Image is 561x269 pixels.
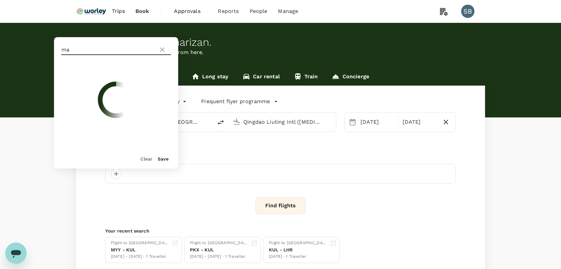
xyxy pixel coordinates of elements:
button: Open [208,121,209,122]
div: MYY - KUL [111,246,169,253]
button: delete [213,114,229,130]
button: Frequent flyer programme [201,98,278,105]
p: Frequent flyer programme [201,98,270,105]
button: Clear [140,156,152,162]
button: Find flights [256,197,305,214]
button: Open [331,121,333,122]
span: Approvals [174,7,207,15]
div: [DATE] · 1 Traveller [269,253,327,260]
div: Welcome back , Syaharizan . [76,36,485,48]
div: Travellers [105,153,456,161]
p: Planning a business trip? Get started from here. [76,48,485,56]
button: Save [158,156,169,162]
iframe: Button to launch messaging window [5,242,27,264]
div: Flight to [GEOGRAPHIC_DATA] [111,240,169,246]
div: KUL - LHR [269,246,327,253]
input: Going to [243,117,322,127]
div: Flight to [GEOGRAPHIC_DATA] [269,240,327,246]
div: SB [461,5,474,18]
div: [DATE] [400,115,439,129]
a: Train [287,70,325,86]
span: Reports [218,7,239,15]
div: [DATE] - [DATE] · 1 Traveller [111,253,169,260]
p: Your recent search [105,228,456,234]
div: PKX - KUL [190,246,248,253]
span: Book [135,7,149,15]
span: Trips [112,7,125,15]
span: Manage [278,7,298,15]
div: [DATE] [358,115,397,129]
div: [DATE] - [DATE] · 1 Traveller [190,253,248,260]
div: Flight to [GEOGRAPHIC_DATA] [190,240,248,246]
a: Long stay [185,70,235,86]
a: Concierge [325,70,376,86]
input: Search for traveller [61,44,156,55]
img: Ranhill Worley Sdn Bhd [76,4,107,19]
a: Car rental [235,70,287,86]
span: People [249,7,267,15]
